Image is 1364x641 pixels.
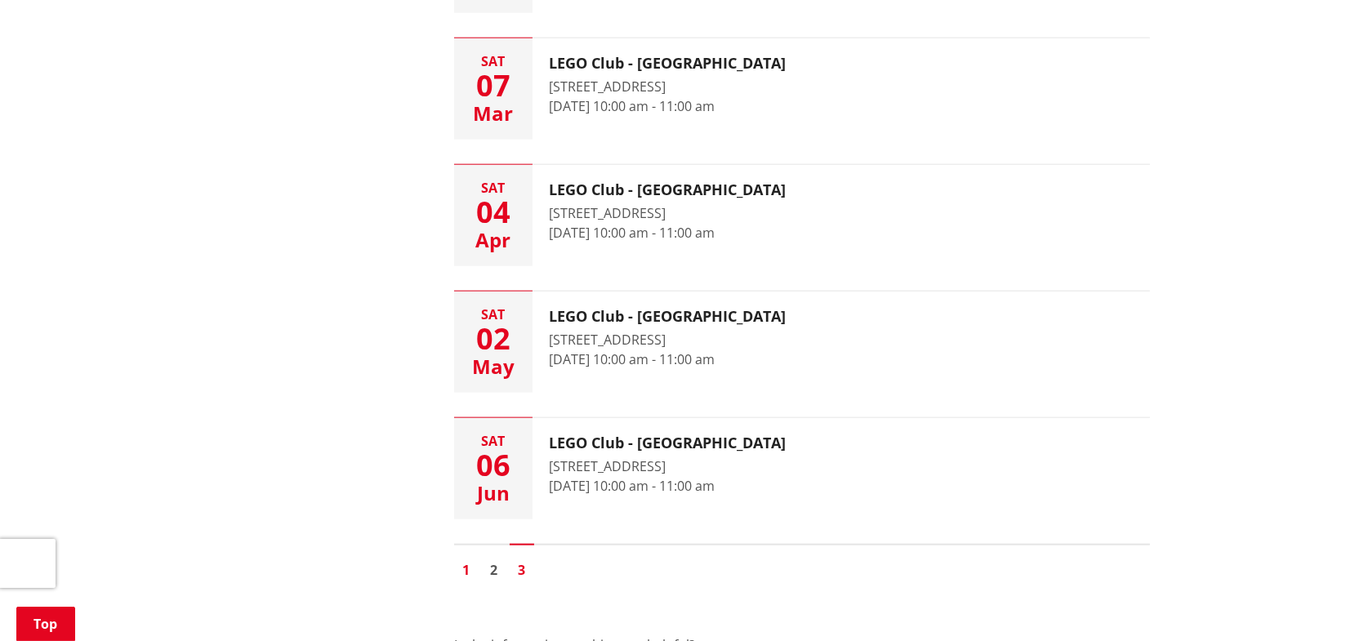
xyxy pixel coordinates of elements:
h3: LEGO Club - [GEOGRAPHIC_DATA] [549,55,786,73]
div: Sat [454,434,533,447]
nav: Pagination [454,544,1150,586]
button: Sat 04 Apr LEGO Club - [GEOGRAPHIC_DATA] [STREET_ADDRESS] [DATE] 10:00 am - 11:00 am [454,165,1150,266]
div: Sat [454,55,533,68]
a: Go to page 2 [482,558,506,582]
div: [STREET_ADDRESS] [549,203,786,223]
div: Mar [454,104,533,123]
button: Sat 06 Jun LEGO Club - [GEOGRAPHIC_DATA] [STREET_ADDRESS] [DATE] 10:00 am - 11:00 am [454,418,1150,519]
div: [STREET_ADDRESS] [549,456,786,476]
div: 07 [454,71,533,100]
div: Apr [454,230,533,250]
button: Sat 02 May LEGO Club - [GEOGRAPHIC_DATA] [STREET_ADDRESS] [DATE] 10:00 am - 11:00 am [454,292,1150,393]
div: Sat [454,181,533,194]
iframe: Messenger Launcher [1289,572,1348,631]
div: [STREET_ADDRESS] [549,330,786,349]
time: [DATE] 10:00 am - 11:00 am [549,350,715,368]
div: May [454,357,533,376]
div: 02 [454,324,533,354]
div: [STREET_ADDRESS] [549,77,786,96]
a: Go to page 1 [454,558,479,582]
h3: LEGO Club - [GEOGRAPHIC_DATA] [549,181,786,199]
div: 06 [454,451,533,480]
time: [DATE] 10:00 am - 11:00 am [549,97,715,115]
div: Sat [454,308,533,321]
time: [DATE] 10:00 am - 11:00 am [549,477,715,495]
a: Page 3 [510,558,534,582]
div: 04 [454,198,533,227]
h3: LEGO Club - [GEOGRAPHIC_DATA] [549,434,786,452]
time: [DATE] 10:00 am - 11:00 am [549,224,715,242]
div: Jun [454,483,533,503]
a: Top [16,607,75,641]
button: Sat 07 Mar LEGO Club - [GEOGRAPHIC_DATA] [STREET_ADDRESS] [DATE] 10:00 am - 11:00 am [454,38,1150,140]
h3: LEGO Club - [GEOGRAPHIC_DATA] [549,308,786,326]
